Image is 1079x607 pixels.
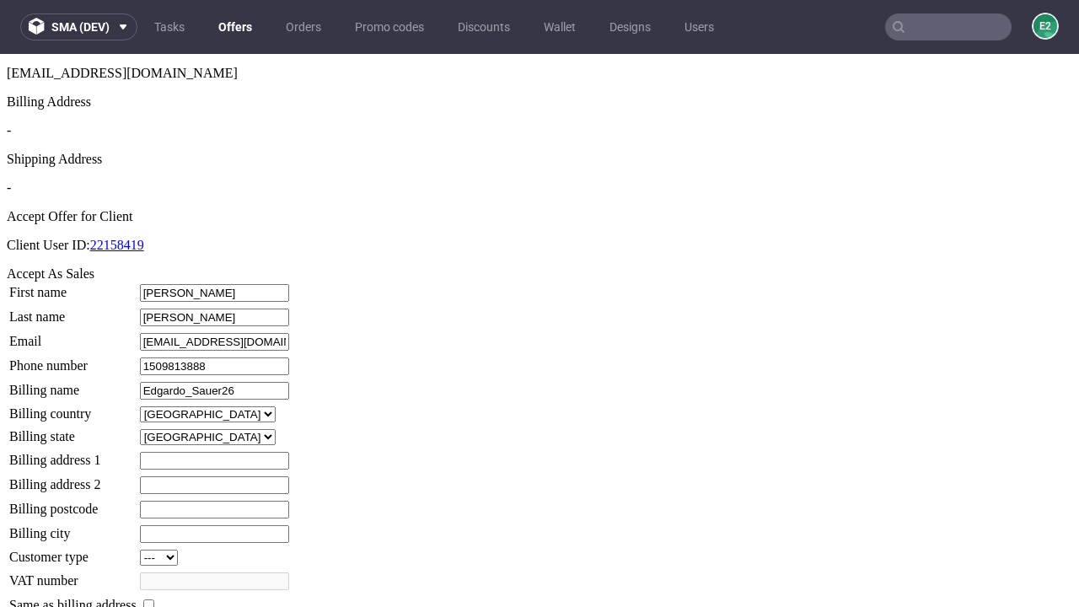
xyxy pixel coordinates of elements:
[8,397,137,416] td: Billing address 1
[1033,14,1057,38] figcaption: e2
[7,69,11,83] span: -
[8,278,137,298] td: Email
[7,98,1072,113] div: Shipping Address
[674,13,724,40] a: Users
[8,327,137,346] td: Billing name
[7,212,1072,228] div: Accept As Sales
[8,446,137,465] td: Billing postcode
[345,13,434,40] a: Promo codes
[8,303,137,322] td: Phone number
[7,184,1072,199] p: Client User ID:
[448,13,520,40] a: Discounts
[51,21,110,33] span: sma (dev)
[8,542,137,561] td: Same as billing address
[208,13,262,40] a: Offers
[8,422,137,441] td: Billing address 2
[7,126,11,141] span: -
[599,13,661,40] a: Designs
[276,13,331,40] a: Orders
[7,155,1072,170] div: Accept Offer for Client
[8,374,137,392] td: Billing state
[8,254,137,273] td: Last name
[8,495,137,513] td: Customer type
[8,518,137,537] td: VAT number
[8,229,137,249] td: First name
[8,352,137,369] td: Billing country
[144,13,195,40] a: Tasks
[534,13,586,40] a: Wallet
[20,13,137,40] button: sma (dev)
[7,12,238,26] span: [EMAIL_ADDRESS][DOMAIN_NAME]
[90,184,144,198] a: 22158419
[8,470,137,490] td: Billing city
[7,40,1072,56] div: Billing Address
